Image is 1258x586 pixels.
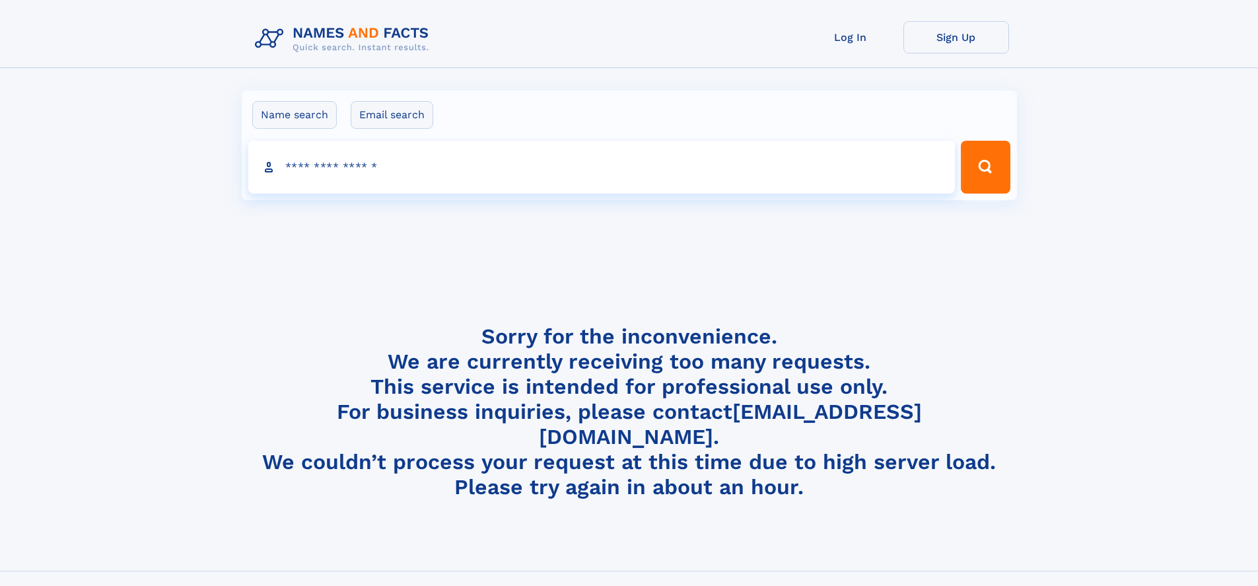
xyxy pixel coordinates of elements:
[903,21,1009,54] a: Sign Up
[351,101,433,129] label: Email search
[252,101,337,129] label: Name search
[539,399,922,449] a: [EMAIL_ADDRESS][DOMAIN_NAME]
[250,324,1009,500] h4: Sorry for the inconvenience. We are currently receiving too many requests. This service is intend...
[798,21,903,54] a: Log In
[961,141,1010,194] button: Search Button
[248,141,956,194] input: search input
[250,21,440,57] img: Logo Names and Facts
